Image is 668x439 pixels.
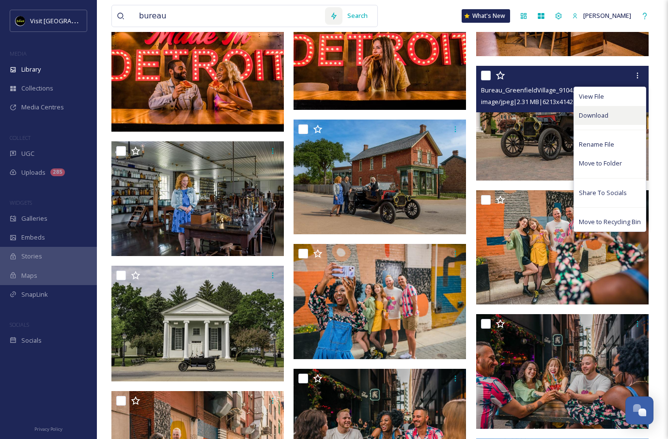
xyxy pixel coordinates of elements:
span: Download [579,111,608,120]
span: COLLECT [10,134,31,141]
a: What's New [462,9,510,23]
img: VISIT%20DETROIT%20LOGO%20-%20BLACK%20BACKGROUND.png [16,16,25,26]
span: Library [21,65,41,74]
img: Bureau_TheBelt_8917.jpg [294,244,466,359]
img: Bureau_GreenfieldVillage_9181.jpg [294,120,466,235]
span: MEDIA [10,50,27,57]
span: WIDGETS [10,199,32,206]
span: View File [579,92,604,101]
img: Bureau_GreenfieldVillage_9104.jpg [476,66,649,181]
span: Uploads [21,168,46,177]
img: Bureau_BuddysPizza_9492 (2).jpg [111,17,284,132]
span: Visit [GEOGRAPHIC_DATA] [30,16,105,25]
div: 285 [50,168,65,176]
a: [PERSON_NAME] [567,6,636,25]
img: Bureau_GreenfieldVillage_9074.jpg [111,266,284,381]
span: Galleries [21,214,47,223]
span: Maps [21,271,37,280]
input: Search your library [134,5,325,27]
span: Move to Folder [579,159,622,168]
span: image/jpeg | 2.31 MB | 6213 x 4142 [481,97,573,106]
div: Search [342,6,373,25]
span: Share To Socials [579,188,627,197]
span: Socials [21,336,42,345]
span: Collections [21,84,53,93]
span: [PERSON_NAME] [583,11,631,20]
span: Media Centres [21,103,64,112]
span: SOCIALS [10,321,29,328]
span: Bureau_GreenfieldVillage_9104.jpg [481,86,583,94]
span: Privacy Policy [34,426,62,432]
button: Open Chat [625,396,653,424]
img: Bureau_TheBelt_8913.jpg [476,190,649,304]
img: Bureau_GreenfieldVillage_9247.jpg [111,141,284,257]
span: Stories [21,252,42,261]
span: Rename File [579,140,614,149]
span: Embeds [21,233,45,242]
span: UGC [21,149,34,158]
span: Move to Recycling Bin [579,217,641,227]
a: Privacy Policy [34,423,62,434]
span: SnapLink [21,290,48,299]
img: Bureau_TheBelt_8726.jpg [476,314,649,429]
